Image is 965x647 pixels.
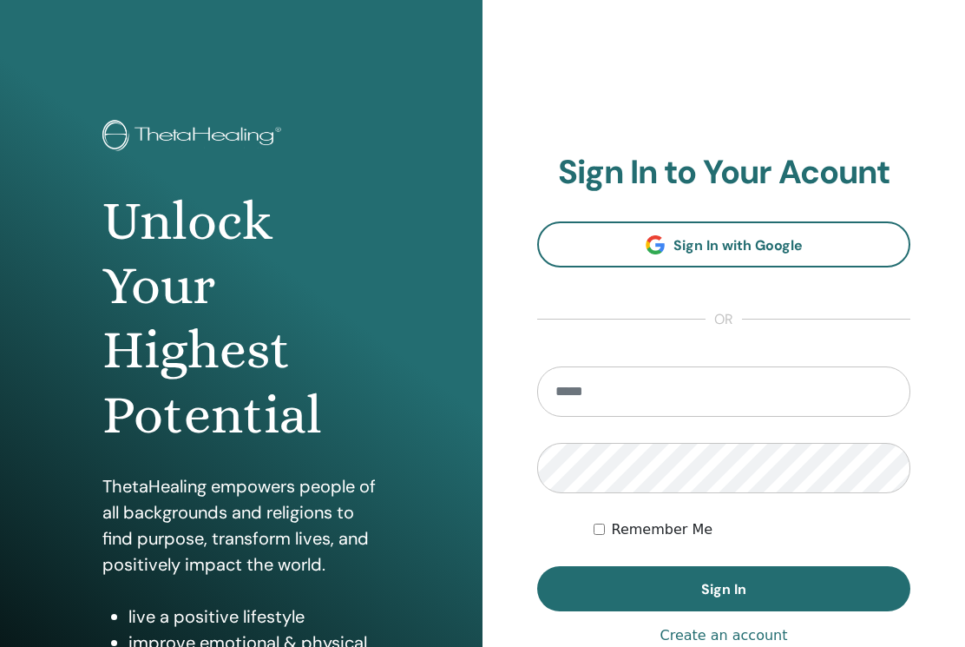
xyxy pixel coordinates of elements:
[102,473,381,578] p: ThetaHealing empowers people of all backgrounds and religions to find purpose, transform lives, a...
[537,221,910,267] a: Sign In with Google
[594,519,911,540] div: Keep me authenticated indefinitely or until I manually logout
[706,309,742,330] span: or
[673,236,803,254] span: Sign In with Google
[128,604,381,630] li: live a positive lifestyle
[102,189,381,448] h1: Unlock Your Highest Potential
[701,580,746,598] span: Sign In
[612,519,713,540] label: Remember Me
[660,625,787,646] a: Create an account
[537,153,910,193] h2: Sign In to Your Acount
[537,566,910,611] button: Sign In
